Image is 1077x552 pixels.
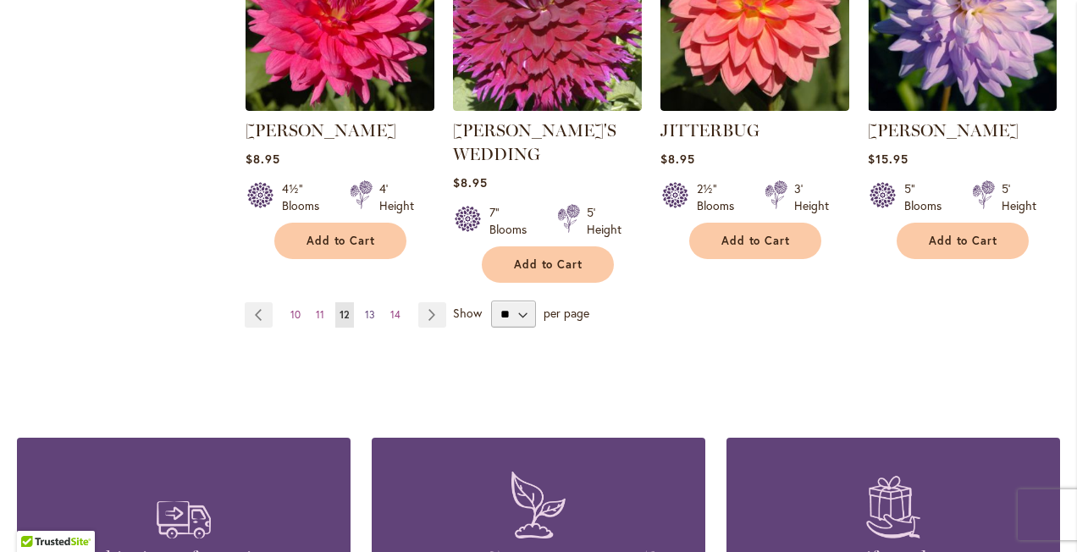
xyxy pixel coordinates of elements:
[660,98,849,114] a: JITTERBUG
[489,204,537,238] div: 7" Blooms
[246,98,434,114] a: JENNA
[361,302,379,328] a: 13
[365,308,375,321] span: 13
[1002,180,1036,214] div: 5' Height
[340,308,350,321] span: 12
[282,180,329,214] div: 4½" Blooms
[904,180,952,214] div: 5" Blooms
[689,223,821,259] button: Add to Cart
[721,234,791,248] span: Add to Cart
[274,223,406,259] button: Add to Cart
[660,120,759,141] a: JITTERBUG
[868,98,1057,114] a: JORDAN NICOLE
[587,204,621,238] div: 5' Height
[453,98,642,114] a: Jennifer's Wedding
[453,120,616,164] a: [PERSON_NAME]'S WEDDING
[386,302,405,328] a: 14
[379,180,414,214] div: 4' Height
[660,151,695,167] span: $8.95
[453,305,482,321] span: Show
[697,180,744,214] div: 2½" Blooms
[453,174,488,190] span: $8.95
[390,308,400,321] span: 14
[868,151,909,167] span: $15.95
[544,305,589,321] span: per page
[312,302,329,328] a: 11
[897,223,1029,259] button: Add to Cart
[794,180,829,214] div: 3' Height
[290,308,301,321] span: 10
[13,492,60,539] iframe: Launch Accessibility Center
[929,234,998,248] span: Add to Cart
[246,151,280,167] span: $8.95
[307,234,376,248] span: Add to Cart
[316,308,324,321] span: 11
[514,257,583,272] span: Add to Cart
[482,246,614,283] button: Add to Cart
[286,302,305,328] a: 10
[246,120,396,141] a: [PERSON_NAME]
[868,120,1019,141] a: [PERSON_NAME]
